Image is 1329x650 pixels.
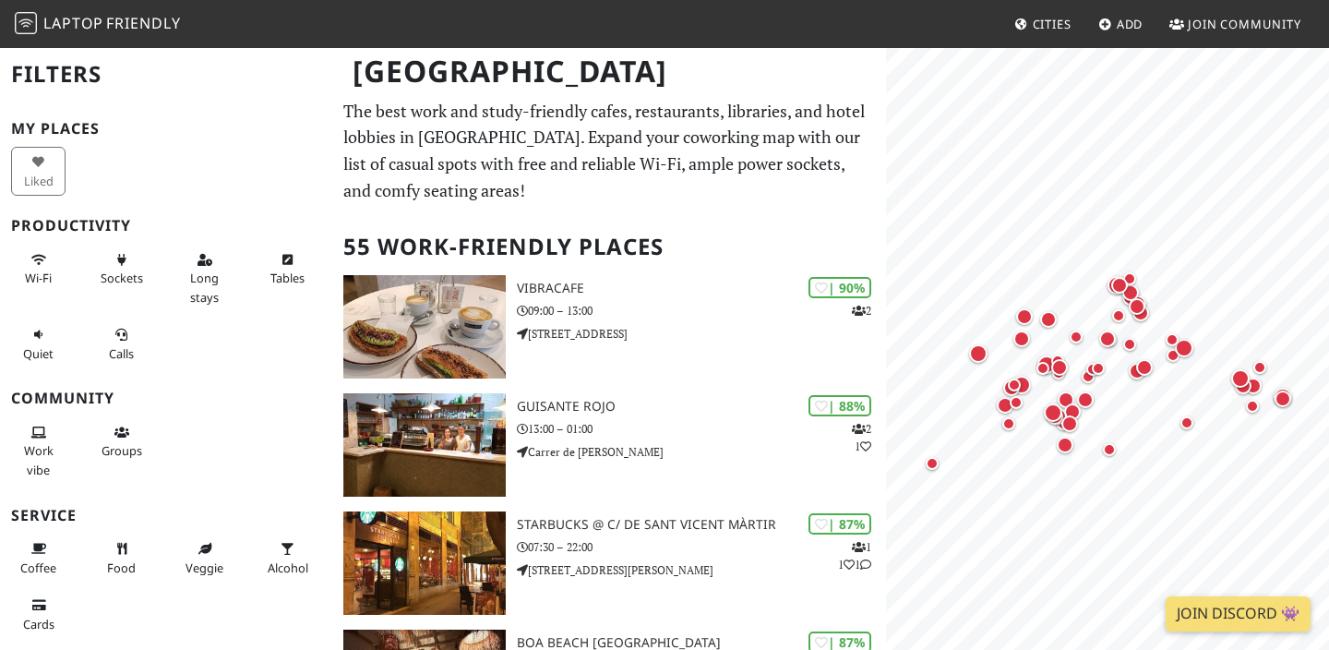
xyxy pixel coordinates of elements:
div: Map marker [1125,359,1149,383]
button: Quiet [11,319,66,368]
div: Map marker [965,341,991,367]
span: Group tables [102,442,142,459]
div: Map marker [1249,356,1271,379]
h3: Service [11,507,321,524]
button: Groups [94,417,149,466]
h3: My Places [11,120,321,138]
div: Map marker [1073,388,1097,412]
div: Map marker [1119,333,1141,355]
button: Calls [94,319,149,368]
h3: Community [11,390,321,407]
span: Work-friendly tables [270,270,305,286]
span: Friendly [106,13,180,33]
p: 2 1 [852,420,871,455]
p: 07:30 – 22:00 [517,538,886,556]
a: Join Community [1162,7,1309,41]
h3: Vibracafe [517,281,886,296]
span: Laptop [43,13,103,33]
h2: 55 Work-Friendly Places [343,219,875,275]
span: Cities [1033,16,1072,32]
span: Veggie [186,560,223,576]
button: Sockets [94,245,149,294]
a: Add [1091,7,1151,41]
h2: Filters [11,46,321,102]
div: Map marker [1077,366,1099,388]
div: Map marker [1098,439,1120,461]
div: Map marker [1129,301,1153,325]
button: Cards [11,590,66,639]
div: Map marker [1058,412,1082,436]
div: Map marker [1082,358,1104,380]
div: Map marker [1132,355,1156,379]
p: Carrer de [PERSON_NAME] [517,443,886,461]
h3: Guisante Rojo [517,399,886,415]
h3: Starbucks @ C/ de Sant Vicent Màrtir [517,517,886,533]
div: Map marker [1048,362,1070,384]
span: Video/audio calls [109,345,134,362]
a: Starbucks @ C/ de Sant Vicent Màrtir | 87% 111 Starbucks @ C/ de Sant Vicent Màrtir 07:30 – 22:00... [332,512,886,615]
p: [STREET_ADDRESS][PERSON_NAME] [517,561,886,579]
div: Map marker [1119,281,1143,305]
span: Alcohol [268,560,308,576]
p: 1 1 1 [838,538,871,573]
div: Map marker [1052,413,1074,435]
div: Map marker [1231,374,1255,398]
span: Credit cards [23,616,54,632]
div: | 87% [808,513,871,535]
img: Guisante Rojo [343,393,506,497]
div: Map marker [1107,305,1130,327]
span: Join Community [1188,16,1301,32]
button: Coffee [11,534,66,583]
a: LaptopFriendly LaptopFriendly [15,8,181,41]
div: Map marker [1096,327,1119,351]
div: Map marker [1053,433,1077,457]
div: Map marker [1003,374,1025,396]
div: Map marker [1270,384,1296,410]
button: Tables [260,245,315,294]
button: Long stays [177,245,232,312]
div: | 88% [808,395,871,416]
p: The best work and study-friendly cafes, restaurants, libraries, and hotel lobbies in [GEOGRAPHIC_... [343,98,875,204]
div: Map marker [1176,412,1198,434]
div: Map marker [921,452,943,475]
img: LaptopFriendly [15,12,37,34]
img: Starbucks @ C/ de Sant Vicent Màrtir [343,512,506,615]
div: Map marker [1048,355,1072,379]
button: Work vibe [11,417,66,485]
span: Stable Wi-Fi [25,270,52,286]
span: Add [1117,16,1143,32]
button: Alcohol [260,534,315,583]
div: Map marker [1107,273,1131,297]
div: Map marker [1119,268,1141,290]
div: Map marker [1162,344,1184,367]
div: | 90% [808,277,871,298]
h1: [GEOGRAPHIC_DATA] [338,46,882,97]
div: Map marker [1010,327,1034,351]
div: Map marker [1087,357,1109,379]
div: Map marker [1065,326,1087,348]
span: Food [107,560,136,576]
img: Vibracafe [343,275,506,379]
div: Map marker [1000,376,1024,400]
div: Map marker [1012,305,1036,329]
div: Map marker [993,393,1017,417]
div: Map marker [1036,307,1060,331]
div: Map marker [1009,372,1035,398]
h3: Productivity [11,217,321,235]
button: Wi-Fi [11,245,66,294]
p: [STREET_ADDRESS] [517,325,886,343]
a: Vibracafe | 90% 2 Vibracafe 09:00 – 13:00 [STREET_ADDRESS] [332,275,886,379]
div: Map marker [1241,395,1263,417]
div: Map marker [1227,366,1253,391]
a: Cities [1007,7,1079,41]
a: Join Discord 👾 [1166,596,1311,632]
span: Long stays [190,270,219,305]
div: Map marker [1161,329,1183,351]
div: Map marker [1271,387,1295,411]
div: Map marker [1032,357,1054,379]
div: Map marker [1054,388,1078,412]
div: Map marker [1104,272,1130,298]
p: 09:00 – 13:00 [517,302,886,319]
span: People working [24,442,54,477]
a: Guisante Rojo | 88% 21 Guisante Rojo 13:00 – 01:00 Carrer de [PERSON_NAME] [332,393,886,497]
